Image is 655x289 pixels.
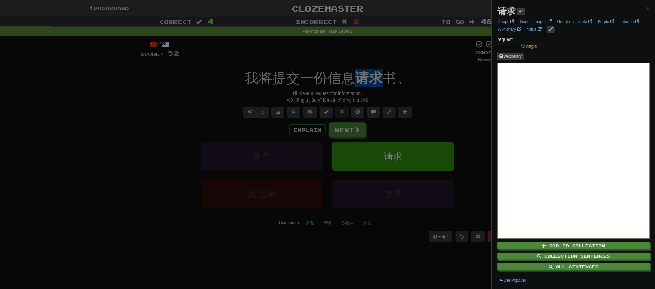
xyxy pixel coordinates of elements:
[555,18,594,25] a: Google Translate
[497,6,516,16] strong: 请求
[496,26,523,33] a: Wiktionary
[646,5,650,12] span: ×
[497,44,537,49] img: Color short
[497,37,513,42] span: request
[497,277,528,284] button: Use Popover
[646,5,650,12] button: Close
[518,18,554,25] a: Google Images
[497,253,650,260] button: Collection Sentences
[497,53,524,60] button: Wiktionary
[497,263,650,270] button: All Sentences
[496,18,516,25] a: DeepL
[547,26,555,33] button: edit links
[497,242,650,249] button: Add to Collection
[596,18,616,25] a: Purple
[618,18,641,25] a: Tatoeba
[525,26,544,33] a: Yabla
